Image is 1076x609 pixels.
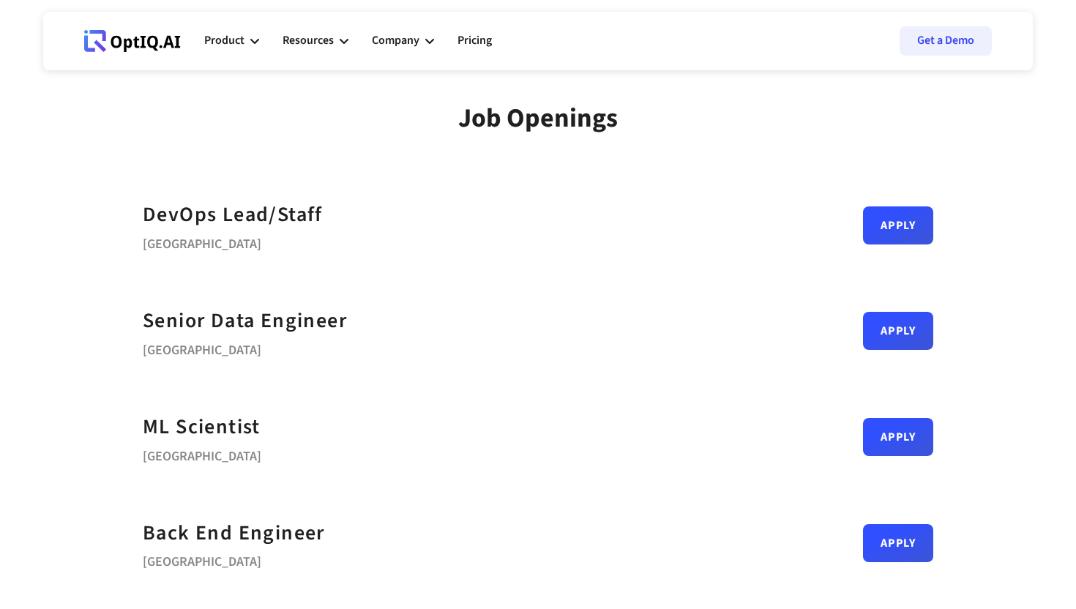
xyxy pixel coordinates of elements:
div: Company [372,31,419,51]
a: Senior Data Engineer [143,304,347,337]
a: Apply [863,524,933,562]
a: Get a Demo [900,26,992,56]
a: Apply [863,418,933,456]
a: Apply [863,312,933,350]
div: [GEOGRAPHIC_DATA] [143,549,325,569]
a: ML Scientist [143,411,261,444]
div: Company [372,19,434,63]
div: [GEOGRAPHIC_DATA] [143,231,323,252]
div: Resources [283,31,334,51]
a: Pricing [457,19,492,63]
a: Back End Engineer [143,517,325,550]
a: DevOps Lead/Staff [143,198,323,231]
a: Apply [863,206,933,244]
div: [GEOGRAPHIC_DATA] [143,337,347,358]
div: [GEOGRAPHIC_DATA] [143,444,261,464]
div: Webflow Homepage [84,51,85,52]
div: Resources [283,19,348,63]
div: Job Openings [458,102,618,134]
div: Product [204,19,259,63]
a: Webflow Homepage [84,19,181,63]
div: Product [204,31,244,51]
